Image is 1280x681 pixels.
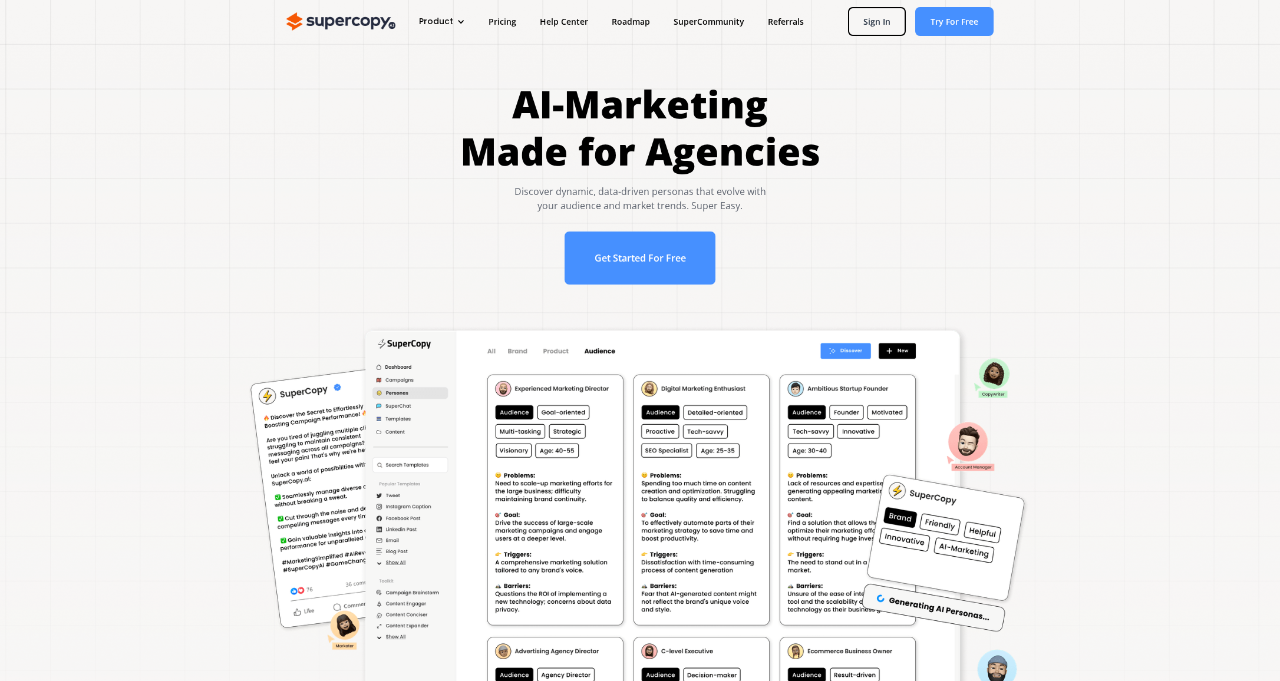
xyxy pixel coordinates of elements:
a: Roadmap [600,11,662,32]
h1: AI-Marketing Made for Agencies [460,81,820,175]
a: Referrals [756,11,816,32]
a: Try For Free [915,7,994,36]
a: Sign In [848,7,906,36]
div: Product [407,11,477,32]
a: Pricing [477,11,528,32]
a: SuperCommunity [662,11,756,32]
div: Product [419,15,453,28]
a: Get Started For Free [565,232,716,285]
div: Discover dynamic, data-driven personas that evolve with your audience and market trends. Super Easy. [460,184,820,213]
a: Help Center [528,11,600,32]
